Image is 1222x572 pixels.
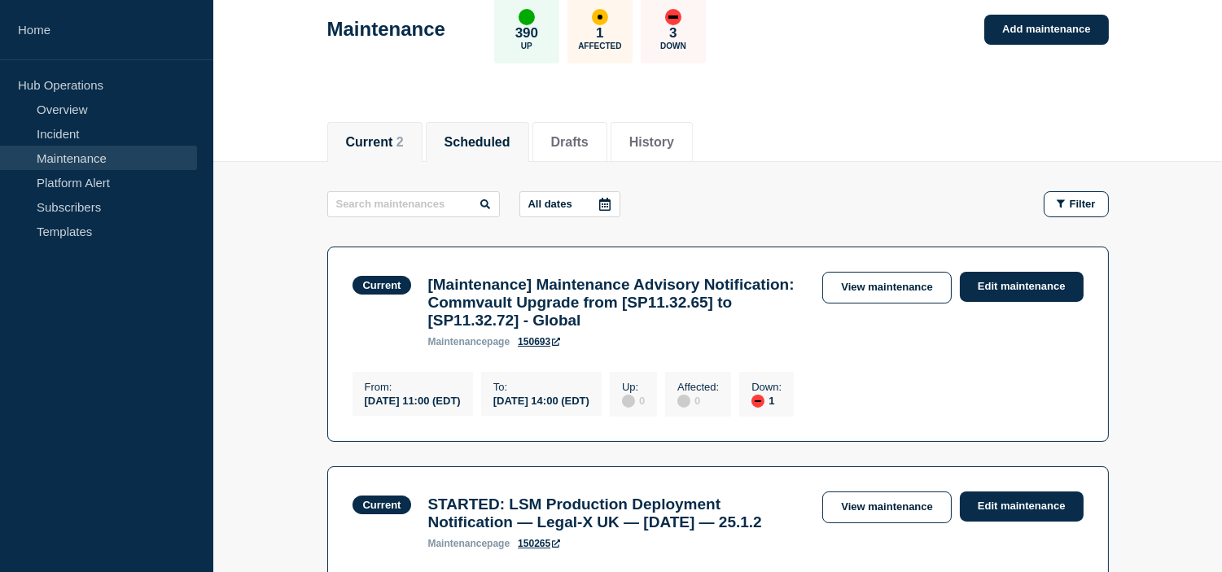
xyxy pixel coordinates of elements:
p: Affected [578,41,621,50]
div: down [751,395,764,408]
input: Search maintenances [327,191,500,217]
p: Down : [751,381,782,393]
a: Edit maintenance [960,491,1084,522]
span: 2 [396,135,404,149]
button: History [629,135,674,150]
div: disabled [677,395,690,408]
p: 1 [596,25,603,41]
div: disabled [622,395,635,408]
p: 3 [669,25,677,41]
button: Current 2 [346,135,404,150]
p: 390 [515,25,538,41]
p: From : [365,381,461,393]
div: [DATE] 11:00 (EDT) [365,393,461,407]
span: maintenance [427,538,487,549]
span: Filter [1070,198,1096,210]
h3: [Maintenance] Maintenance Advisory Notification: Commvault Upgrade from [SP11.32.65] to [SP11.32.... [427,276,806,330]
button: All dates [519,191,620,217]
div: 0 [677,393,719,408]
p: Up : [622,381,645,393]
p: Up [521,41,532,50]
a: 150693 [518,336,560,347]
a: 150265 [518,538,560,549]
a: View maintenance [822,272,951,303]
p: All dates [528,198,572,210]
span: maintenance [427,336,487,347]
div: 1 [751,393,782,408]
button: Drafts [551,135,589,150]
h1: Maintenance [327,18,445,41]
a: Edit maintenance [960,272,1084,302]
p: page [427,538,510,549]
div: down [665,9,681,25]
div: Current [363,279,401,291]
p: To : [493,381,589,393]
p: Affected : [677,381,719,393]
button: Scheduled [445,135,510,150]
button: Filter [1044,191,1109,217]
div: [DATE] 14:00 (EDT) [493,393,589,407]
div: Current [363,499,401,511]
a: View maintenance [822,491,951,523]
div: up [519,9,535,25]
a: Add maintenance [984,15,1108,45]
div: affected [592,9,608,25]
div: 0 [622,393,645,408]
p: Down [660,41,686,50]
p: page [427,336,510,347]
h3: STARTED: LSM Production Deployment Notification — Legal-X UK — [DATE] — 25.1.2 [427,496,806,531]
